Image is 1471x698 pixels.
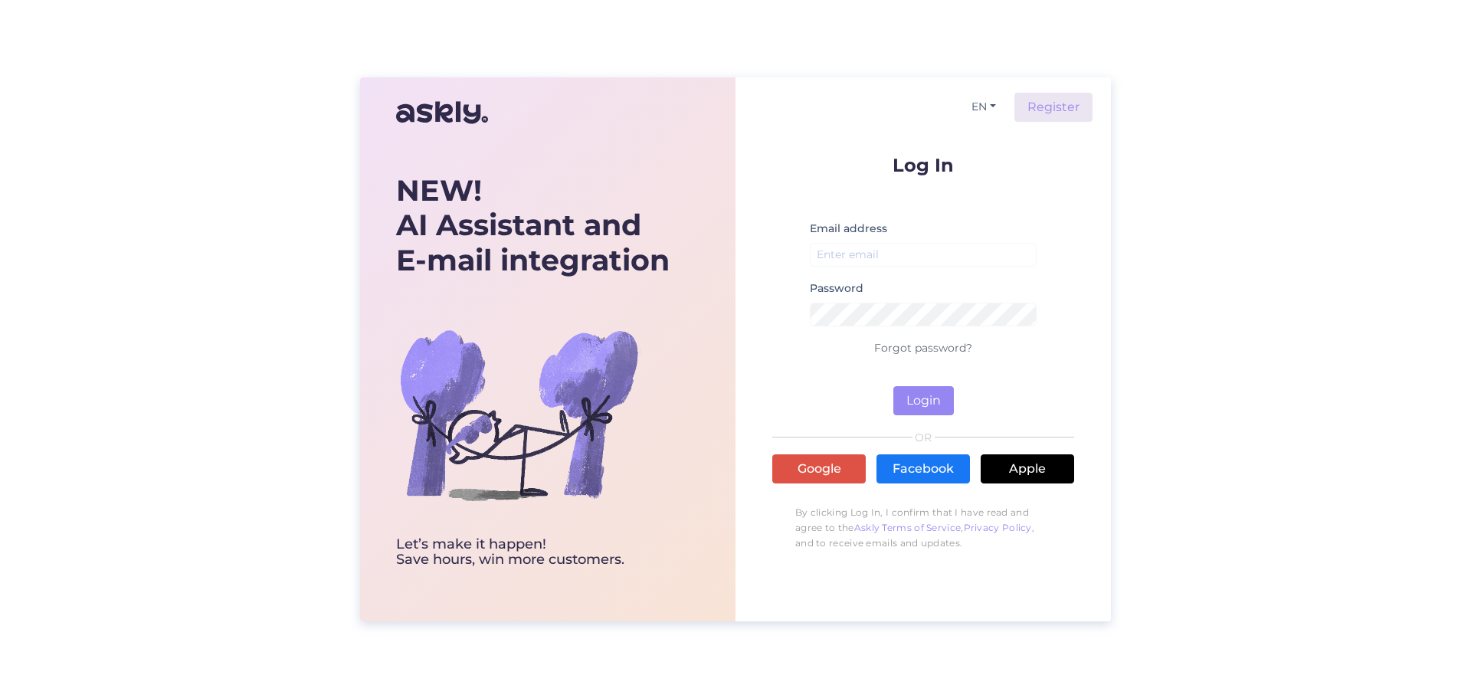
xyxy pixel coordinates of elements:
a: Forgot password? [874,341,972,355]
p: Log In [772,156,1074,175]
a: Register [1014,93,1093,122]
button: Login [893,386,954,415]
a: Privacy Policy [964,522,1032,533]
img: bg-askly [396,292,641,537]
label: Email address [810,221,887,237]
button: EN [965,96,1002,118]
span: OR [912,432,935,443]
a: Askly Terms of Service [854,522,962,533]
a: Google [772,454,866,483]
a: Facebook [876,454,970,483]
input: Enter email [810,243,1037,267]
p: By clicking Log In, I confirm that I have read and agree to the , , and to receive emails and upd... [772,497,1074,559]
div: AI Assistant and E-mail integration [396,173,670,278]
label: Password [810,280,863,297]
div: Let’s make it happen! Save hours, win more customers. [396,537,670,568]
img: Askly [396,94,488,131]
b: NEW! [396,172,482,208]
a: Apple [981,454,1074,483]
